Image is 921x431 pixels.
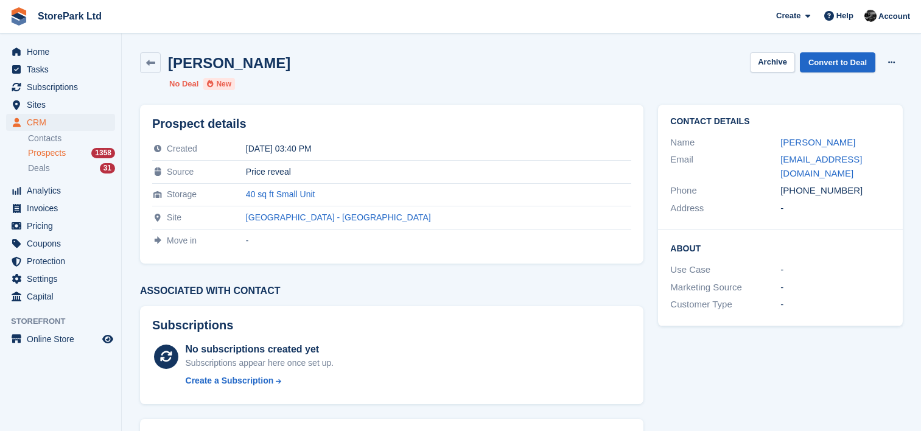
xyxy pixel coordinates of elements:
div: 1358 [91,148,115,158]
div: Customer Type [670,298,780,312]
div: [PHONE_NUMBER] [780,184,891,198]
div: Address [670,201,780,215]
span: Site [167,212,181,222]
a: [GEOGRAPHIC_DATA] - [GEOGRAPHIC_DATA] [246,212,431,222]
span: Capital [27,288,100,305]
span: Help [836,10,853,22]
span: Storefront [11,315,121,328]
a: Preview store [100,332,115,346]
span: Account [878,10,910,23]
a: menu [6,253,115,270]
li: No Deal [169,78,198,90]
span: Create [776,10,800,22]
div: Email [670,153,780,180]
h2: Contact Details [670,117,891,127]
a: Contacts [28,133,115,144]
span: Analytics [27,182,100,199]
a: Create a Subscription [186,374,334,387]
h2: Prospect details [152,117,631,131]
a: Prospects 1358 [28,147,115,159]
a: menu [6,79,115,96]
span: Invoices [27,200,100,217]
div: Create a Subscription [186,374,274,387]
div: Marketing Source [670,281,780,295]
a: menu [6,43,115,60]
img: Ryan Mulcahy [864,10,877,22]
h2: [PERSON_NAME] [168,55,290,71]
div: - [780,263,891,277]
span: Deals [28,163,50,174]
a: menu [6,61,115,78]
span: Created [167,144,197,153]
span: Home [27,43,100,60]
a: menu [6,288,115,305]
a: StorePark Ltd [33,6,107,26]
div: 31 [100,163,115,173]
a: [EMAIL_ADDRESS][DOMAIN_NAME] [780,154,862,178]
div: No subscriptions created yet [186,342,334,357]
span: Online Store [27,331,100,348]
a: menu [6,217,115,234]
span: Tasks [27,61,100,78]
a: Deals 31 [28,162,115,175]
div: - [246,236,631,245]
span: Move in [167,236,197,245]
span: Settings [27,270,100,287]
div: Phone [670,184,780,198]
a: Convert to Deal [800,52,875,72]
div: - [780,281,891,295]
div: - [780,298,891,312]
span: Subscriptions [27,79,100,96]
span: Prospects [28,147,66,159]
img: stora-icon-8386f47178a22dfd0bd8f6a31ec36ba5ce8667c1dd55bd0f319d3a0aa187defe.svg [10,7,28,26]
button: Archive [750,52,795,72]
span: Sites [27,96,100,113]
h2: About [670,242,891,254]
div: Use Case [670,263,780,277]
h3: Associated with contact [140,286,643,296]
div: Subscriptions appear here once set up. [186,357,334,370]
a: menu [6,182,115,199]
span: Pricing [27,217,100,234]
a: [PERSON_NAME] [780,137,855,147]
li: New [203,78,235,90]
a: menu [6,96,115,113]
div: Price reveal [246,167,631,177]
a: 40 sq ft Small Unit [246,189,315,199]
a: menu [6,331,115,348]
span: Coupons [27,235,100,252]
h2: Subscriptions [152,318,631,332]
a: menu [6,270,115,287]
a: menu [6,200,115,217]
span: Source [167,167,194,177]
div: Name [670,136,780,150]
div: - [780,201,891,215]
span: Storage [167,189,197,199]
span: Protection [27,253,100,270]
a: menu [6,235,115,252]
span: CRM [27,114,100,131]
a: menu [6,114,115,131]
div: [DATE] 03:40 PM [246,144,631,153]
